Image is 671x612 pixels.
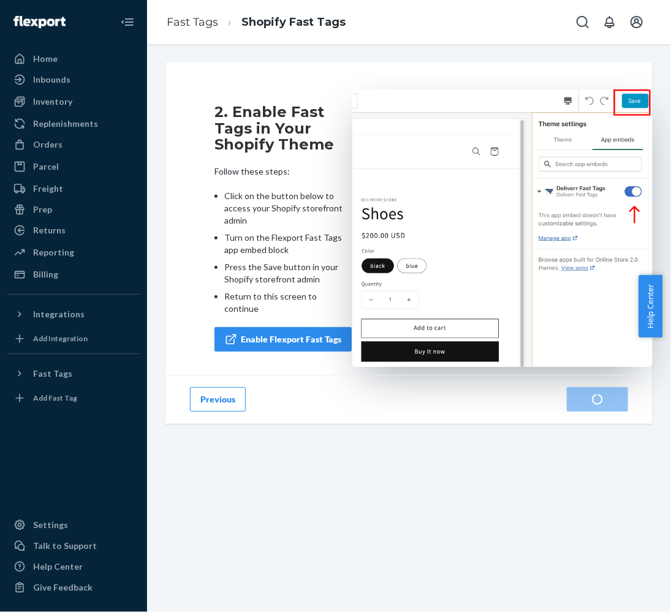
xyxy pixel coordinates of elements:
[214,165,352,178] p: Follow these steps:
[33,138,63,151] div: Orders
[571,10,595,34] button: Open Search Box
[7,179,140,198] a: Freight
[33,96,72,108] div: Inventory
[7,221,140,240] a: Returns
[157,4,355,40] ol: breadcrumbs
[224,190,352,227] li: Click on the button below to access your Shopify storefront admin
[7,388,140,408] a: Add Fast Tag
[33,393,77,403] div: Add Fast Tag
[167,15,218,29] a: Fast Tags
[33,203,52,216] div: Prep
[224,290,352,315] li: Return to this screen to continue
[33,118,98,130] div: Replenishments
[7,70,140,89] a: Inbounds
[624,10,649,34] button: Open account menu
[7,304,140,324] button: Integrations
[597,10,622,34] button: Open notifications
[7,92,140,111] a: Inventory
[7,157,140,176] a: Parcel
[7,578,140,597] button: Give Feedback
[241,15,346,29] a: Shopify Fast Tags
[33,224,66,236] div: Returns
[214,327,352,352] a: Enable Flexport Fast Tags
[7,557,140,576] a: Help Center
[7,536,140,556] a: Talk to Support
[33,53,58,65] div: Home
[33,74,70,86] div: Inbounds
[33,308,85,320] div: Integrations
[190,387,246,412] button: Previous
[214,104,352,153] h5: 2. Enable Fast Tags in Your Shopify Theme
[33,161,59,173] div: Parcel
[33,581,93,594] div: Give Feedback
[7,515,140,535] a: Settings
[352,89,653,367] img: Enable Fast Tags in Shopify
[33,246,74,259] div: Reporting
[7,200,140,219] a: Prep
[13,16,66,28] img: Flexport logo
[224,232,352,256] li: Turn on the Flexport Fast Tags app embed block
[33,540,97,552] div: Talk to Support
[33,333,88,344] div: Add Integration
[224,261,352,285] li: Press the Save button in your Shopify storefront admin
[33,268,58,281] div: Billing
[7,49,140,69] a: Home
[7,329,140,349] a: Add Integration
[7,243,140,262] a: Reporting
[33,519,68,531] div: Settings
[7,135,140,154] a: Orders
[7,265,140,284] a: Billing
[7,114,140,134] a: Replenishments
[7,364,140,383] button: Fast Tags
[33,561,83,573] div: Help Center
[115,10,140,34] button: Close Navigation
[639,275,662,338] button: Help Center
[33,368,72,380] div: Fast Tags
[33,183,63,195] div: Freight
